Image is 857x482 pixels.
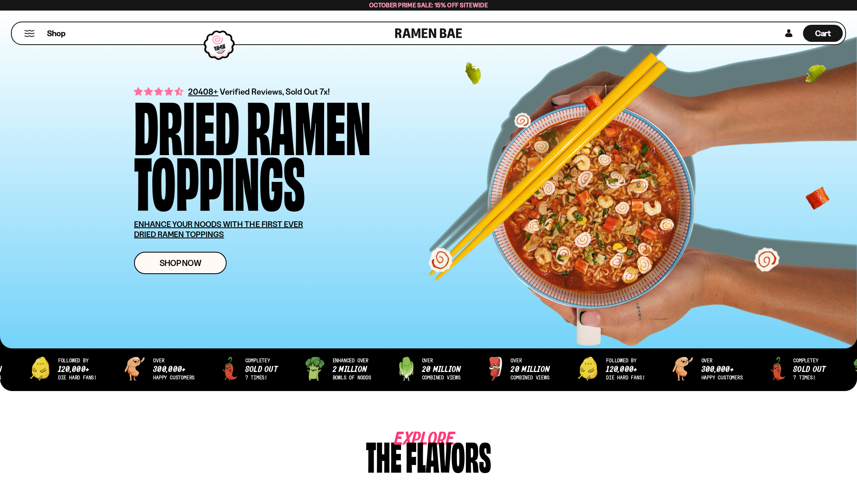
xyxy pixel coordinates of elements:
span: Shop [47,28,65,39]
button: Mobile Menu Trigger [24,30,35,37]
u: ENHANCE YOUR NOODS WITH THE FIRST EVER DRIED RAMEN TOPPINGS [134,219,303,239]
div: flavors [406,436,491,474]
div: Cart [803,22,843,44]
a: Shop [47,25,65,42]
span: October Prime Sale: 15% off Sitewide [369,1,488,9]
span: Explore [394,436,430,443]
span: Shop Now [160,259,201,267]
a: Shop Now [134,252,227,274]
span: Cart [815,28,831,38]
div: Ramen [247,96,371,151]
div: The [366,436,402,474]
div: Dried [134,96,239,151]
div: Toppings [134,151,305,207]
